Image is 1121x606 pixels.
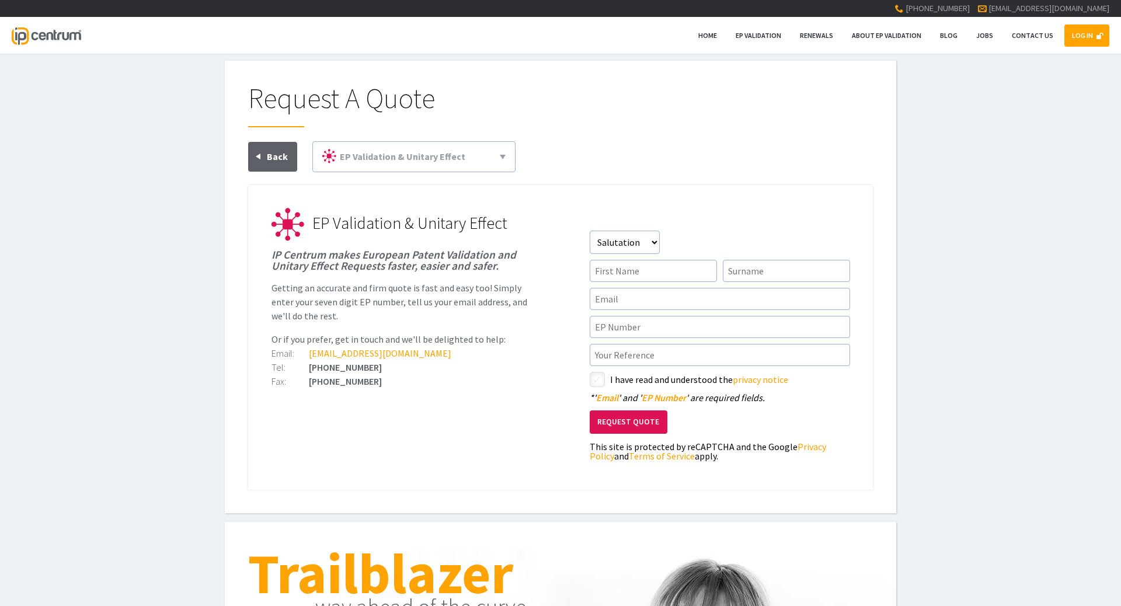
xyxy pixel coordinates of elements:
[800,31,833,40] span: Renewals
[271,281,532,323] p: Getting an accurate and firm quote is fast and easy too! Simply enter your seven digit EP number,...
[340,151,465,162] span: EP Validation & Unitary Effect
[969,25,1001,47] a: Jobs
[976,31,993,40] span: Jobs
[629,450,695,462] a: Terms of Service
[988,3,1109,13] a: [EMAIL_ADDRESS][DOMAIN_NAME]
[906,3,970,13] span: [PHONE_NUMBER]
[590,260,717,282] input: First Name
[12,17,81,54] a: IP Centrum
[590,442,850,461] div: This site is protected by reCAPTCHA and the Google and apply.
[267,151,288,162] span: Back
[312,213,507,234] span: EP Validation & Unitary Effect
[852,31,921,40] span: About EP Validation
[271,332,532,346] p: Or if you prefer, get in touch and we'll be delighted to help:
[590,288,850,310] input: Email
[642,392,686,403] span: EP Number
[590,441,826,462] a: Privacy Policy
[932,25,965,47] a: Blog
[610,372,850,387] label: I have read and understood the
[1064,25,1109,47] a: LOG IN
[723,260,850,282] input: Surname
[590,316,850,338] input: EP Number
[844,25,929,47] a: About EP Validation
[590,344,850,366] input: Your Reference
[691,25,725,47] a: Home
[590,372,605,387] label: styled-checkbox
[271,377,309,386] div: Fax:
[271,363,309,372] div: Tel:
[1004,25,1061,47] a: Contact Us
[940,31,958,40] span: Blog
[1012,31,1053,40] span: Contact Us
[792,25,841,47] a: Renewals
[271,377,532,386] div: [PHONE_NUMBER]
[698,31,717,40] span: Home
[733,374,788,385] a: privacy notice
[728,25,789,47] a: EP Validation
[590,393,850,402] div: ' ' and ' ' are required fields.
[271,363,532,372] div: [PHONE_NUMBER]
[309,347,451,359] a: [EMAIL_ADDRESS][DOMAIN_NAME]
[248,84,873,127] h1: Request A Quote
[736,31,781,40] span: EP Validation
[318,147,510,167] a: EP Validation & Unitary Effect
[271,349,309,358] div: Email:
[596,392,618,403] span: Email
[248,142,297,172] a: Back
[590,410,667,434] button: Request Quote
[271,249,532,271] h1: IP Centrum makes European Patent Validation and Unitary Effect Requests faster, easier and safer.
